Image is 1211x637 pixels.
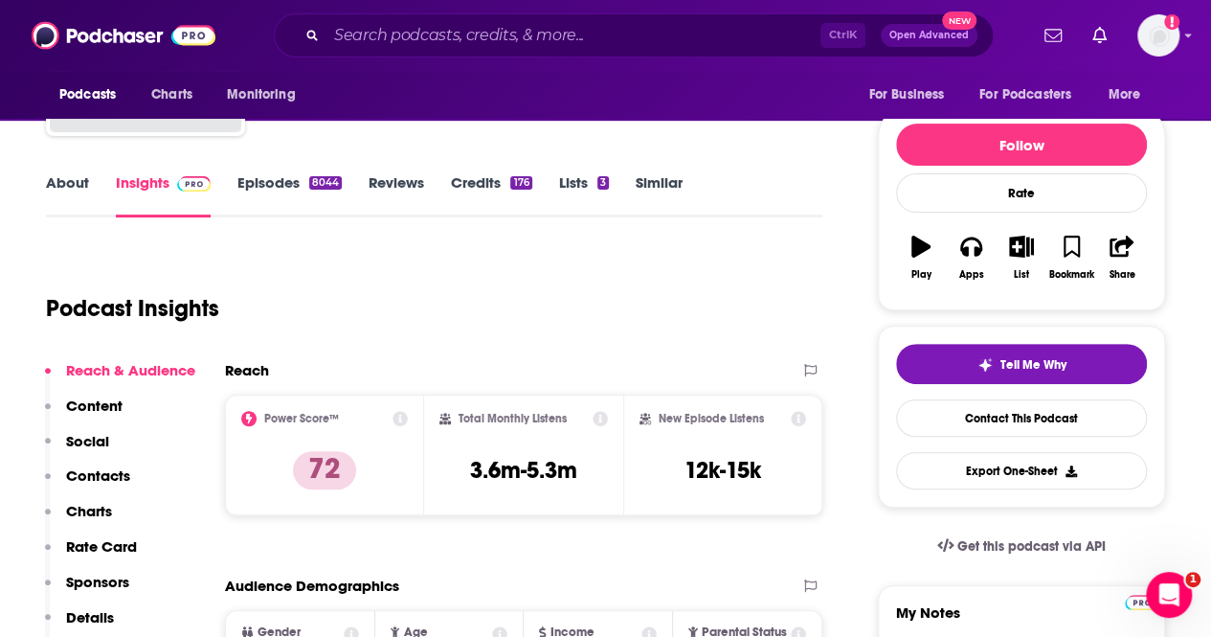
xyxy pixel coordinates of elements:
[896,603,1147,637] label: My Notes
[451,173,531,217] a: Credits176
[66,537,137,556] p: Rate Card
[1049,269,1094,281] div: Bookmark
[1085,19,1114,52] a: Show notifications dropdown
[45,573,129,608] button: Sponsors
[1014,269,1029,281] div: List
[293,451,356,489] p: 72
[597,176,609,190] div: 3
[896,173,1147,213] div: Rate
[46,173,89,217] a: About
[1037,19,1069,52] a: Show notifications dropdown
[32,17,215,54] img: Podchaser - Follow, Share and Rate Podcasts
[855,77,968,113] button: open menu
[227,81,295,108] span: Monitoring
[911,269,931,281] div: Play
[896,344,1147,384] button: tell me why sparkleTell Me Why
[1095,77,1165,113] button: open menu
[896,452,1147,489] button: Export One-Sheet
[459,412,567,425] h2: Total Monthly Listens
[957,538,1106,555] span: Get this podcast via API
[1125,592,1158,610] a: Pro website
[881,24,977,47] button: Open AdvancedNew
[889,31,969,40] span: Open Advanced
[896,399,1147,437] a: Contact This Podcast
[1137,14,1179,57] span: Logged in as gabrielle.gantz
[1137,14,1179,57] button: Show profile menu
[510,176,531,190] div: 176
[1125,595,1158,610] img: Podchaser Pro
[979,81,1071,108] span: For Podcasters
[213,77,320,113] button: open menu
[559,173,609,217] a: Lists3
[45,537,137,573] button: Rate Card
[470,456,577,485] h3: 3.6m-5.3m
[896,124,1147,166] button: Follow
[1000,357,1066,373] span: Tell Me Why
[116,173,211,217] a: InsightsPodchaser Pro
[369,173,424,217] a: Reviews
[45,466,130,502] button: Contacts
[1097,223,1147,292] button: Share
[66,466,130,485] p: Contacts
[45,502,112,537] button: Charts
[684,456,761,485] h3: 12k-15k
[1109,269,1134,281] div: Share
[45,361,195,397] button: Reach & Audience
[659,412,764,425] h2: New Episode Listens
[946,223,996,292] button: Apps
[66,573,129,591] p: Sponsors
[46,77,141,113] button: open menu
[1146,572,1192,618] iframe: Intercom live chat
[225,577,399,595] h2: Audience Demographics
[636,173,683,217] a: Similar
[1137,14,1179,57] img: User Profile
[274,13,994,57] div: Search podcasts, credits, & more...
[922,523,1121,570] a: Get this podcast via API
[66,397,123,415] p: Content
[237,173,342,217] a: Episodes8044
[1185,572,1200,587] span: 1
[1164,14,1179,30] svg: Add a profile image
[46,294,219,323] h1: Podcast Insights
[66,361,195,379] p: Reach & Audience
[264,412,339,425] h2: Power Score™
[59,81,116,108] span: Podcasts
[896,223,946,292] button: Play
[868,81,944,108] span: For Business
[45,397,123,432] button: Content
[820,23,865,48] span: Ctrl K
[997,223,1046,292] button: List
[959,269,984,281] div: Apps
[967,77,1099,113] button: open menu
[66,502,112,520] p: Charts
[1046,223,1096,292] button: Bookmark
[326,20,820,51] input: Search podcasts, credits, & more...
[177,176,211,192] img: Podchaser Pro
[977,357,993,373] img: tell me why sparkle
[942,11,976,30] span: New
[151,81,192,108] span: Charts
[139,77,204,113] a: Charts
[309,176,342,190] div: 8044
[66,432,109,450] p: Social
[1109,81,1141,108] span: More
[45,432,109,467] button: Social
[66,608,114,626] p: Details
[225,361,269,379] h2: Reach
